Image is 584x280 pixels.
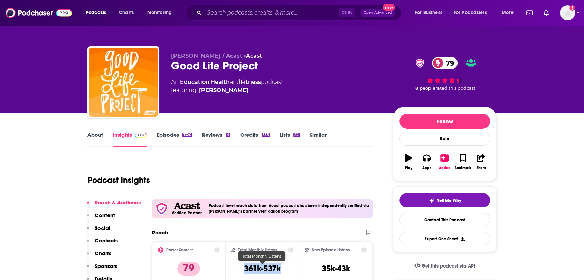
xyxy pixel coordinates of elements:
a: InsightsPodchaser Pro [113,132,147,147]
button: Apps [417,149,435,174]
span: , [209,79,210,85]
img: Podchaser - Follow, Share and Rate Podcasts [6,6,72,19]
a: Acast [246,52,262,59]
div: Bookmark [455,166,471,170]
h3: 361k-537k [244,263,281,274]
div: 4 [226,133,230,137]
button: Reach & Audience [87,199,141,212]
a: Education [180,79,209,85]
span: Logged in as hmill [560,5,575,20]
h1: Podcast Insights [87,175,150,185]
div: verified Badge79 8 peoplerated this podcast [393,52,497,95]
span: 8 people [415,86,435,91]
a: Fitness [241,79,261,85]
h4: Podcast level reach data from Acast podcasts has been independently verified via [PERSON_NAME]'s ... [209,203,370,214]
a: Charts [114,7,138,18]
span: 79 [439,57,458,69]
h2: New Episode Listens [312,248,350,252]
a: 79 [432,57,458,69]
img: verified Badge [413,59,426,68]
input: Search podcasts, credits, & more... [204,7,339,18]
span: Total Monthly Listens [242,254,281,259]
button: open menu [81,7,115,18]
img: tell me why sparkle [429,198,434,203]
button: Bookmark [454,149,472,174]
span: More [502,8,514,18]
button: Charts [87,250,111,263]
button: open menu [497,7,522,18]
button: Content [87,212,115,225]
div: 333 [262,133,270,137]
div: An podcast [171,78,283,95]
div: 22 [293,133,300,137]
p: Sponsors [95,263,117,269]
p: 79 [177,262,200,276]
button: Open AdvancedNew [360,9,395,17]
a: Health [210,79,230,85]
a: Jonathan Fields [199,86,248,95]
button: Follow [399,114,490,129]
div: Rate [399,132,490,146]
button: Export One-Sheet [399,232,490,245]
div: Share [476,166,486,170]
span: • [244,52,262,59]
span: Podcasts [86,8,106,18]
span: For Business [415,8,442,18]
span: Open Advanced [364,11,392,15]
a: Lists22 [280,132,300,147]
a: Episodes1320 [157,132,192,147]
a: Show notifications dropdown [524,7,535,19]
button: Added [436,149,454,174]
svg: Add a profile image [569,5,575,11]
a: Similar [309,132,326,147]
p: Content [95,212,115,219]
h3: 35k-43k [322,263,350,274]
img: verfied icon [155,202,168,215]
h2: Total Monthly Listens [238,248,277,252]
span: and [230,79,241,85]
span: Monitoring [147,8,172,18]
button: Contacts [87,237,118,250]
button: Social [87,225,110,238]
span: [PERSON_NAME] / Acast [171,52,242,59]
h5: Verified Partner [172,211,202,215]
img: Acast [173,202,200,210]
button: tell me why sparkleTell Me Why [399,193,490,207]
span: Ctrl K [339,8,355,17]
span: Tell Me Why [437,198,461,203]
button: Share [472,149,490,174]
h2: Reach [152,229,168,236]
a: Contact This Podcast [399,213,490,226]
span: featuring [171,86,283,95]
button: open menu [142,7,181,18]
span: For Podcasters [454,8,487,18]
img: User Profile [560,5,575,20]
a: Credits333 [240,132,270,147]
div: Search podcasts, credits, & more... [192,5,408,21]
button: Sponsors [87,263,117,276]
div: Added [439,166,451,170]
a: Show notifications dropdown [541,7,552,19]
p: Social [95,225,110,231]
button: open menu [410,7,451,18]
button: Play [399,149,417,174]
p: Contacts [95,237,118,244]
a: Get this podcast via API [409,258,481,274]
a: Reviews4 [202,132,230,147]
div: Apps [422,166,431,170]
a: About [87,132,103,147]
p: Charts [95,250,111,257]
button: Show profile menu [560,5,575,20]
img: Podchaser Pro [135,133,147,138]
p: Reach & Audience [95,199,141,206]
button: open menu [449,7,497,18]
span: Charts [119,8,134,18]
span: New [383,4,395,11]
span: Get this podcast via API [422,263,475,269]
div: Play [405,166,412,170]
h2: Power Score™ [166,248,193,252]
span: rated this podcast [435,86,475,91]
img: Good Life Project [89,48,158,117]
